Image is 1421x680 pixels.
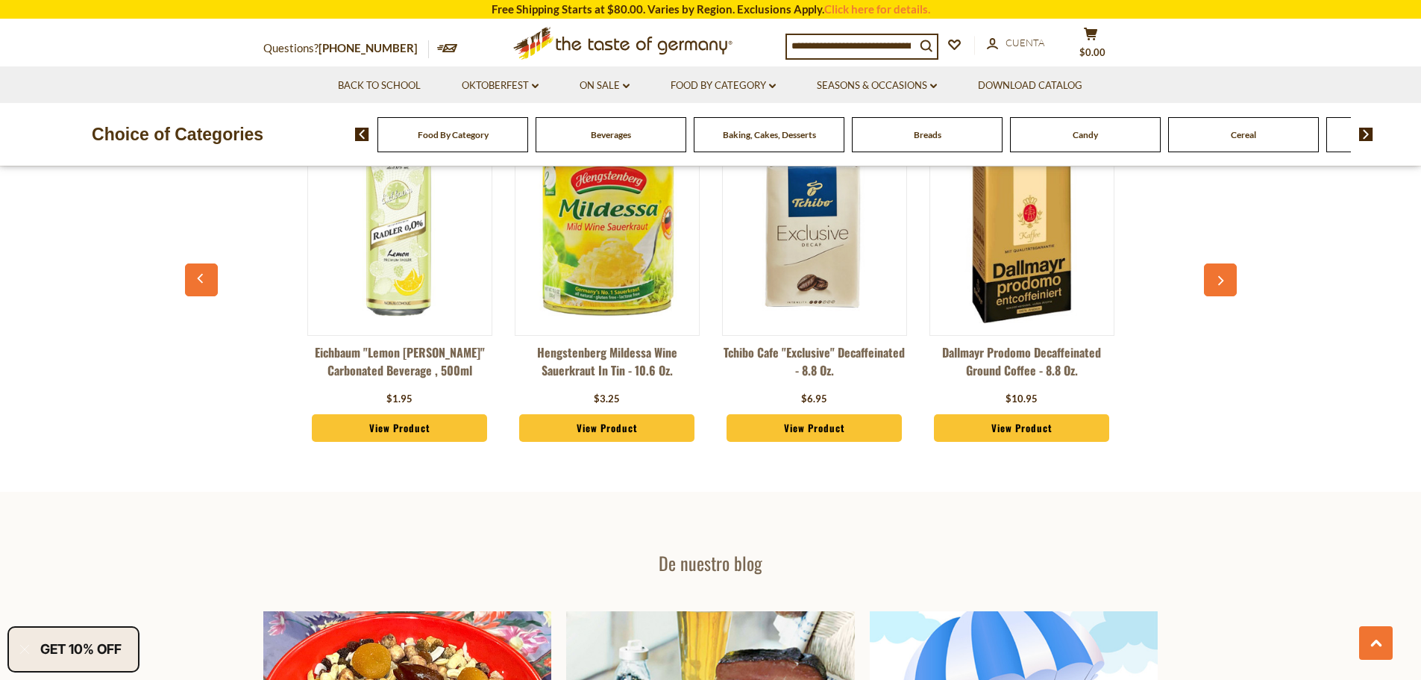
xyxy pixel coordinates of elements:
img: Dallmayr Prodomo Decaffeinated Ground Coffee - 8.8 oz. [930,140,1114,323]
a: View Product [934,414,1110,443]
a: Back to School [338,78,421,94]
img: Hengstenberg Mildessa Wine Sauerkraut in Tin - 10.6 oz. [515,140,699,323]
a: Oktoberfest [462,78,539,94]
img: previous arrow [355,128,369,141]
img: Tchibo Cafe [723,140,906,323]
img: next arrow [1359,128,1373,141]
a: Eichbaum "Lemon [PERSON_NAME]" Carbonated Beverage , 500ml [307,343,492,388]
span: $0.00 [1079,46,1105,58]
div: $10.95 [1006,392,1038,407]
a: Seasons & Occasions [817,78,937,94]
p: Questions? [263,39,429,58]
a: Food By Category [671,78,776,94]
button: $0.00 [1069,27,1114,64]
span: Cuenta [1006,37,1044,49]
a: Click here for details. [824,2,930,16]
a: On Sale [580,78,630,94]
div: $3.25 [594,392,620,407]
h3: De nuestro blog [263,552,1158,574]
a: Beverages [591,129,631,140]
a: Candy [1073,129,1098,140]
a: Cereal [1231,129,1256,140]
a: Breads [914,129,941,140]
a: Hengstenberg Mildessa Wine Sauerkraut in Tin - 10.6 oz. [515,343,700,388]
img: Eichbaum [308,140,492,323]
a: Tchibo Cafe "Exclusive" Decaffeinated - 8.8 oz. [722,343,907,388]
a: Baking, Cakes, Desserts [723,129,816,140]
a: Download Catalog [978,78,1082,94]
a: Dallmayr Prodomo Decaffeinated Ground Coffee - 8.8 oz. [929,343,1114,388]
a: Cuenta [987,35,1044,52]
a: [PHONE_NUMBER] [319,41,418,54]
a: View Product [312,414,488,443]
div: $6.95 [801,392,827,407]
a: View Product [519,414,695,443]
a: View Product [727,414,903,443]
div: $1.95 [386,392,413,407]
a: Food By Category [418,129,489,140]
